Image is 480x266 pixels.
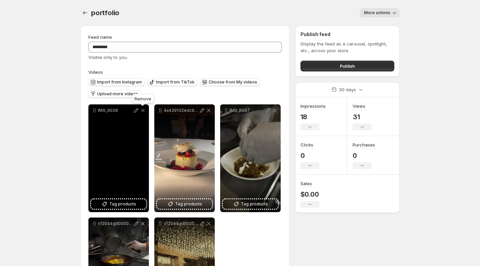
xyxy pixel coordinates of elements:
button: Tag products [91,199,146,209]
button: Tag products [223,199,278,209]
span: Tag products [175,201,202,207]
p: IMG_9028 [98,108,133,113]
span: Upload more videos [97,91,138,97]
span: Choose from My videos [209,79,257,85]
h3: Views [353,103,365,109]
p: v12044gd0000d2d16onog65mi8vn1b6g 2 [98,221,133,226]
button: Upload more videos [88,90,141,98]
p: IMG_8987 [230,108,265,113]
h2: Publish feed [301,31,394,38]
button: Import from Instagram [88,78,145,86]
span: Import from Instagram [97,79,142,85]
p: 4a439132edc945b0ba3563a1ce498701 [164,108,199,113]
span: More actions [364,10,390,15]
h3: Clicks [301,141,313,148]
button: Tag products [157,199,212,209]
span: Videos [88,69,103,75]
p: 31 [353,113,371,121]
span: portfolio [91,9,119,17]
p: 30 days [339,86,356,93]
h3: Sales [301,180,312,187]
div: IMG_9028Tag products [88,104,149,212]
span: Tag products [241,201,268,207]
p: 0 [301,152,319,160]
div: IMG_8987Tag products [220,104,281,212]
span: Feed name [88,34,112,40]
button: Settings [80,8,90,18]
span: Publish [340,63,355,69]
h3: Impressions [301,103,326,109]
span: Tag products [109,201,136,207]
button: Publish [301,61,394,71]
h3: Purchases [353,141,375,148]
span: Import from TikTok [156,79,195,85]
span: Visible only to you. [88,55,128,60]
button: Import from TikTok [147,78,197,86]
p: 18 [301,113,326,121]
div: 4a439132edc945b0ba3563a1ce498701Tag products [154,104,215,212]
button: Choose from My videos [200,78,260,86]
p: 0 [353,152,375,160]
p: v12044gd0000d2d1k7vog65ijbds13tg [164,221,199,226]
button: More actions [360,8,400,18]
p: Display the feed as a carousel, spotlight, etc., across your store. [301,40,394,54]
p: $0.00 [301,190,319,198]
